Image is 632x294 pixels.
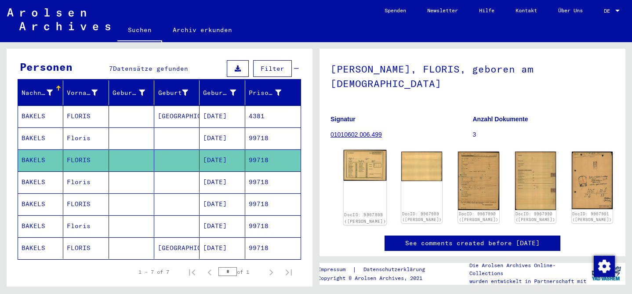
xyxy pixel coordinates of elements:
[18,80,63,105] mat-header-cell: Nachname
[63,105,109,127] mat-cell: FLORIS
[253,60,292,77] button: Filter
[200,149,245,171] mat-cell: [DATE]
[7,8,110,30] img: Arolsen_neg.svg
[18,171,63,193] mat-cell: BAKELS
[63,193,109,215] mat-cell: FLORIS
[515,152,556,210] img: 002.jpg
[245,80,301,105] mat-header-cell: Prisoner #
[201,263,218,281] button: Previous page
[22,88,53,98] div: Nachname
[245,171,301,193] mat-cell: 99718
[154,105,200,127] mat-cell: [GEOGRAPHIC_DATA]
[113,86,156,100] div: Geburtsname
[200,127,245,149] mat-cell: [DATE]
[604,8,614,14] span: DE
[63,215,109,237] mat-cell: Floris
[113,65,188,73] span: Datensätze gefunden
[473,116,528,123] b: Anzahl Dokumente
[280,263,298,281] button: Last page
[63,149,109,171] mat-cell: FLORIS
[162,19,243,40] a: Archiv erkunden
[18,215,63,237] mat-cell: BAKELS
[318,274,436,282] p: Copyright © Arolsen Archives, 2021
[590,262,623,284] img: yv_logo.png
[572,211,612,222] a: DocID: 9967991 ([PERSON_NAME])
[22,86,64,100] div: Nachname
[158,88,188,98] div: Geburt‏
[318,265,352,274] a: Impressum
[63,237,109,259] mat-cell: FLORIS
[18,105,63,127] mat-cell: BAKELS
[203,86,247,100] div: Geburtsdatum
[154,237,200,259] mat-cell: [GEOGRAPHIC_DATA]
[245,105,301,127] mat-cell: 4381
[138,268,169,276] div: 1 – 7 of 7
[405,239,540,248] a: See comments created before [DATE]
[262,263,280,281] button: Next page
[344,150,387,181] img: 001.jpg
[516,211,555,222] a: DocID: 9967990 ([PERSON_NAME])
[200,193,245,215] mat-cell: [DATE]
[594,256,615,277] img: Zustimmung ändern
[249,86,292,100] div: Prisoner #
[200,80,245,105] mat-header-cell: Geburtsdatum
[245,127,301,149] mat-cell: 99718
[249,88,281,98] div: Prisoner #
[331,116,356,123] b: Signatur
[18,127,63,149] mat-cell: BAKELS
[331,49,614,102] h1: [PERSON_NAME], FLORIS, geboren am [DEMOGRAPHIC_DATA]
[200,237,245,259] mat-cell: [DATE]
[63,80,109,105] mat-header-cell: Vorname
[200,105,245,127] mat-cell: [DATE]
[67,86,108,100] div: Vorname
[245,149,301,171] mat-cell: 99718
[218,268,262,276] div: of 1
[63,171,109,193] mat-cell: Floris
[158,86,199,100] div: Geburt‏
[356,265,436,274] a: Datenschutzerklärung
[469,277,587,285] p: wurden entwickelt in Partnerschaft mit
[18,149,63,171] mat-cell: BAKELS
[109,80,154,105] mat-header-cell: Geburtsname
[67,88,97,98] div: Vorname
[200,215,245,237] mat-cell: [DATE]
[200,171,245,193] mat-cell: [DATE]
[572,152,613,209] img: 001.jpg
[459,211,498,222] a: DocID: 9967990 ([PERSON_NAME])
[18,193,63,215] mat-cell: BAKELS
[203,88,236,98] div: Geburtsdatum
[63,127,109,149] mat-cell: Floris
[458,152,499,210] img: 001.jpg
[154,80,200,105] mat-header-cell: Geburt‏
[183,263,201,281] button: First page
[261,65,284,73] span: Filter
[401,152,442,181] img: 002.jpg
[245,193,301,215] mat-cell: 99718
[20,59,73,75] div: Personen
[331,131,382,138] a: 01010602 006.499
[344,212,386,224] a: DocID: 9967989 ([PERSON_NAME])
[18,237,63,259] mat-cell: BAKELS
[245,237,301,259] mat-cell: 99718
[245,215,301,237] mat-cell: 99718
[402,211,442,222] a: DocID: 9967989 ([PERSON_NAME])
[473,130,615,139] p: 3
[109,65,113,73] span: 7
[469,261,587,277] p: Die Arolsen Archives Online-Collections
[113,88,145,98] div: Geburtsname
[318,265,436,274] div: |
[117,19,162,42] a: Suchen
